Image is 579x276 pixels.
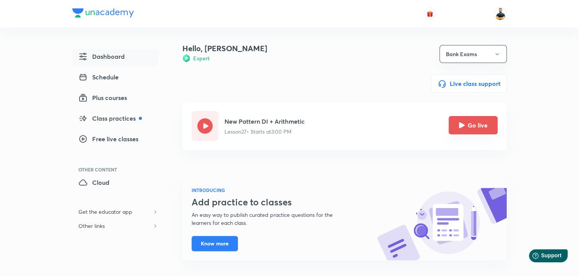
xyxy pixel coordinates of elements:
span: Cloud [78,178,109,187]
a: Plus courses [72,90,158,108]
a: Schedule [72,69,158,87]
img: know-more [377,188,507,260]
button: Bank Exams [439,45,507,63]
button: Know more [192,236,238,251]
a: Free live classes [72,131,158,149]
h3: Add practice to classes [192,197,351,208]
h6: Get the educator app [72,205,138,219]
button: Live class support [431,74,507,93]
a: Company Logo [72,8,134,19]
span: Dashboard [78,52,125,61]
img: Sumit Kumar Verma [494,7,507,20]
h4: Hello, [PERSON_NAME] [182,43,267,54]
a: Cloud [72,175,158,192]
a: Dashboard [72,49,158,66]
p: An easy way to publish curated practice questions for the learners for each class. [192,211,351,227]
h6: Other links [72,219,111,233]
iframe: Help widget launcher [511,246,571,268]
button: Go live [449,116,498,134]
span: Plus courses [78,93,127,102]
a: Class practices [72,111,158,128]
span: Class practices [78,114,142,123]
img: Badge [182,54,190,62]
h6: INTRODUCING [192,187,351,194]
img: Company Logo [72,8,134,18]
p: Lesson 27 • Starts at 3:00 PM [224,128,305,136]
h5: New Pattern DI + Arithmetic [224,117,305,126]
img: avatar [426,10,433,17]
span: Schedule [78,73,119,82]
button: avatar [424,8,436,20]
div: Other Content [78,167,158,172]
span: Free live classes [78,134,138,144]
h6: Expert [193,54,210,62]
